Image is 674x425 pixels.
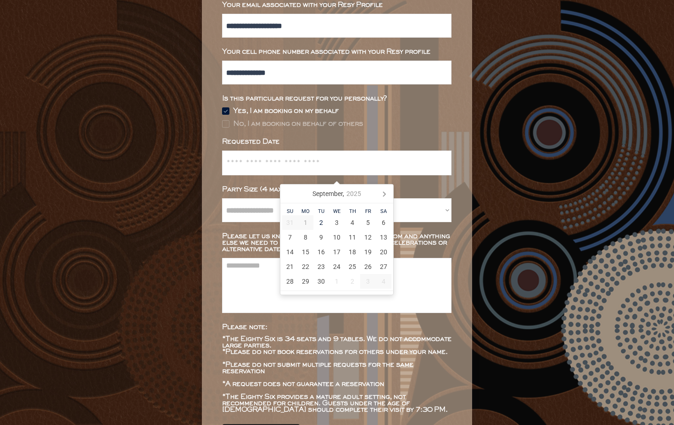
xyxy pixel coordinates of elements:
div: Su [282,209,298,214]
div: Fr [360,209,376,214]
div: 4 [345,215,360,230]
div: 27 [376,259,391,274]
div: 2 [345,274,360,289]
div: 1 [298,215,313,230]
div: 1 [329,274,345,289]
div: 24 [329,259,345,274]
div: Tu [313,209,329,214]
div: We [329,209,345,214]
div: No, I am booking on behalf of others [233,121,363,127]
div: *The Eighty Six is 34 seats and 9 tables. We do not accommodate large parties. *Please do not boo... [222,336,451,413]
div: 28 [282,274,298,289]
div: 2 [313,215,329,230]
div: 31 [282,215,298,230]
div: Your email associated with your Resy Profile [222,2,451,8]
div: 25 [345,259,360,274]
div: 23 [313,259,329,274]
div: 10 [329,230,345,245]
div: 29 [298,274,313,289]
div: 26 [360,259,376,274]
div: 17 [329,245,345,259]
div: 22 [298,259,313,274]
div: 30 [313,274,329,289]
div: Mo [298,209,313,214]
div: 14 [282,245,298,259]
div: 19 [360,245,376,259]
div: 16 [313,245,329,259]
div: 9 [313,230,329,245]
img: Group%2048096532.svg [222,107,229,115]
div: 13 [376,230,391,245]
div: 7 [282,230,298,245]
div: 6 [376,215,391,230]
div: 11 [345,230,360,245]
img: Rectangle%20315%20%281%29.svg [222,120,229,128]
div: Please let us know who you received this link from and anything else we need to know about your p... [222,233,451,252]
div: 4 [376,274,391,289]
div: 20 [376,245,391,259]
div: Requested Date [222,139,451,145]
div: Please note: [222,324,451,330]
div: Sa [376,209,391,214]
div: Party Size (4 maximum) [222,186,451,193]
div: 5 [360,215,376,230]
div: 18 [345,245,360,259]
div: 15 [298,245,313,259]
div: 12 [360,230,376,245]
div: 21 [282,259,298,274]
div: Th [345,209,360,214]
div: Yes, I am booking on my behalf [233,108,339,114]
div: 8 [298,230,313,245]
div: 3 [329,215,345,230]
div: 3 [360,274,376,289]
div: Your cell phone number associated with your Resy profile [222,49,451,55]
i: 2025 [346,190,361,197]
div: Is this particular request for you personally? [222,95,451,102]
div: September, [309,186,364,201]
